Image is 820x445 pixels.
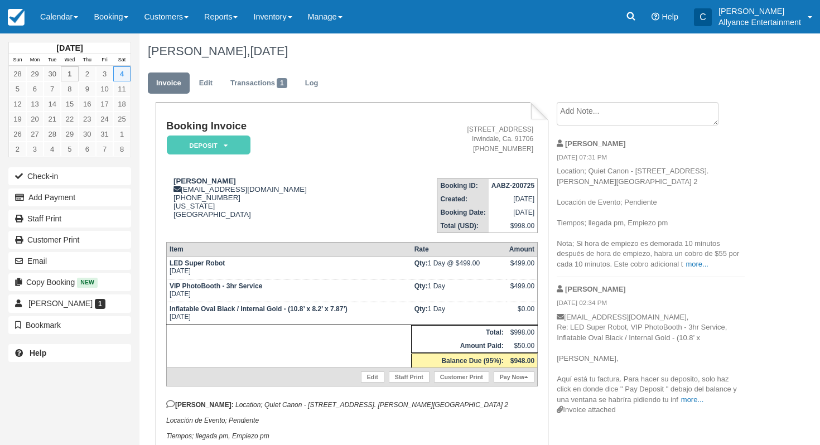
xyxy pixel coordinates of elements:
a: 27 [26,127,44,142]
strong: [PERSON_NAME] [565,139,626,148]
th: Balance Due (95%): [412,353,507,367]
strong: LED Super Robot [170,259,225,267]
a: 2 [9,142,26,157]
strong: Qty [414,259,428,267]
h1: [PERSON_NAME], [148,45,746,58]
a: more... [686,260,708,268]
a: 8 [61,81,78,96]
strong: $948.00 [510,357,534,365]
th: Total (USD): [437,219,489,233]
th: Booking Date: [437,206,489,219]
strong: [PERSON_NAME]: [166,401,234,409]
a: Pay Now [494,371,534,383]
td: [DATE] [166,302,411,325]
b: Help [30,349,46,357]
button: Check-in [8,167,131,185]
a: 18 [113,96,131,112]
a: 5 [9,81,26,96]
a: 7 [96,142,113,157]
a: 1 [61,66,78,81]
th: Thu [79,54,96,66]
strong: [PERSON_NAME] [565,285,626,293]
p: [EMAIL_ADDRESS][DOMAIN_NAME], Re: LED Super Robot, VIP PhotoBooth - 3hr Service, Inflatable Oval ... [557,312,745,405]
a: 9 [79,81,96,96]
td: $50.00 [507,339,538,354]
a: 14 [44,96,61,112]
a: Log [297,72,327,94]
th: Amount Paid: [412,339,507,354]
td: [DATE] [489,192,538,206]
a: 25 [113,112,131,127]
a: 8 [113,142,131,157]
a: 24 [96,112,113,127]
th: Fri [96,54,113,66]
a: more... [681,395,703,404]
td: $998.00 [489,219,538,233]
a: 28 [44,127,61,142]
strong: Qty [414,305,428,313]
address: [STREET_ADDRESS] Irwindale, Ca. 91706 [PHONE_NUMBER] [387,125,533,153]
a: Customer Print [8,231,131,249]
td: $998.00 [507,325,538,339]
td: [DATE] [166,256,411,279]
a: 3 [26,142,44,157]
a: 1 [113,127,131,142]
span: [DATE] [250,44,288,58]
th: Created: [437,192,489,206]
a: Transactions1 [222,72,296,94]
td: [DATE] [489,206,538,219]
div: C [694,8,712,26]
a: 28 [9,66,26,81]
a: 26 [9,127,26,142]
strong: Qty [414,282,428,290]
a: 30 [79,127,96,142]
a: 19 [9,112,26,127]
a: 6 [26,81,44,96]
em: Deposit [167,136,250,155]
strong: VIP PhotoBooth - 3hr Service [170,282,262,290]
th: Amount [507,242,538,256]
span: Help [662,12,678,21]
strong: Inflatable Oval Black / Internal Gold - (10.8’ x 8.2’ x 7.87’) [170,305,348,313]
span: [PERSON_NAME] [28,299,93,308]
th: Sun [9,54,26,66]
img: checkfront-main-nav-mini-logo.png [8,9,25,26]
a: 7 [44,81,61,96]
i: Help [652,13,659,21]
span: New [77,278,98,287]
a: [PERSON_NAME] 1 [8,294,131,312]
td: 1 Day [412,279,507,302]
div: $499.00 [509,259,534,276]
button: Copy Booking New [8,273,131,291]
strong: [DATE] [56,43,83,52]
a: 17 [96,96,113,112]
th: Wed [61,54,78,66]
th: Mon [26,54,44,66]
th: Total: [412,325,507,339]
p: Location; Quiet Canon - [STREET_ADDRESS]. [PERSON_NAME][GEOGRAPHIC_DATA] 2 Locación de Evento; Pe... [557,166,745,269]
a: 16 [79,96,96,112]
a: 22 [61,112,78,127]
strong: AABZ-200725 [491,182,534,190]
th: Rate [412,242,507,256]
a: 4 [113,66,131,81]
div: [EMAIL_ADDRESS][DOMAIN_NAME] [PHONE_NUMBER] [US_STATE] [GEOGRAPHIC_DATA] [166,177,383,219]
a: 31 [96,127,113,142]
th: Tue [44,54,61,66]
p: Allyance Entertainment [718,17,801,28]
td: [DATE] [166,279,411,302]
button: Email [8,252,131,270]
a: Staff Print [8,210,131,228]
div: $0.00 [509,305,534,322]
a: 12 [9,96,26,112]
a: 29 [26,66,44,81]
em: [DATE] 02:34 PM [557,298,745,311]
th: Booking ID: [437,178,489,192]
a: 29 [61,127,78,142]
a: Edit [191,72,221,94]
th: Item [166,242,411,256]
div: Invoice attached [557,405,745,415]
a: 11 [113,81,131,96]
a: 6 [79,142,96,157]
div: $499.00 [509,282,534,299]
